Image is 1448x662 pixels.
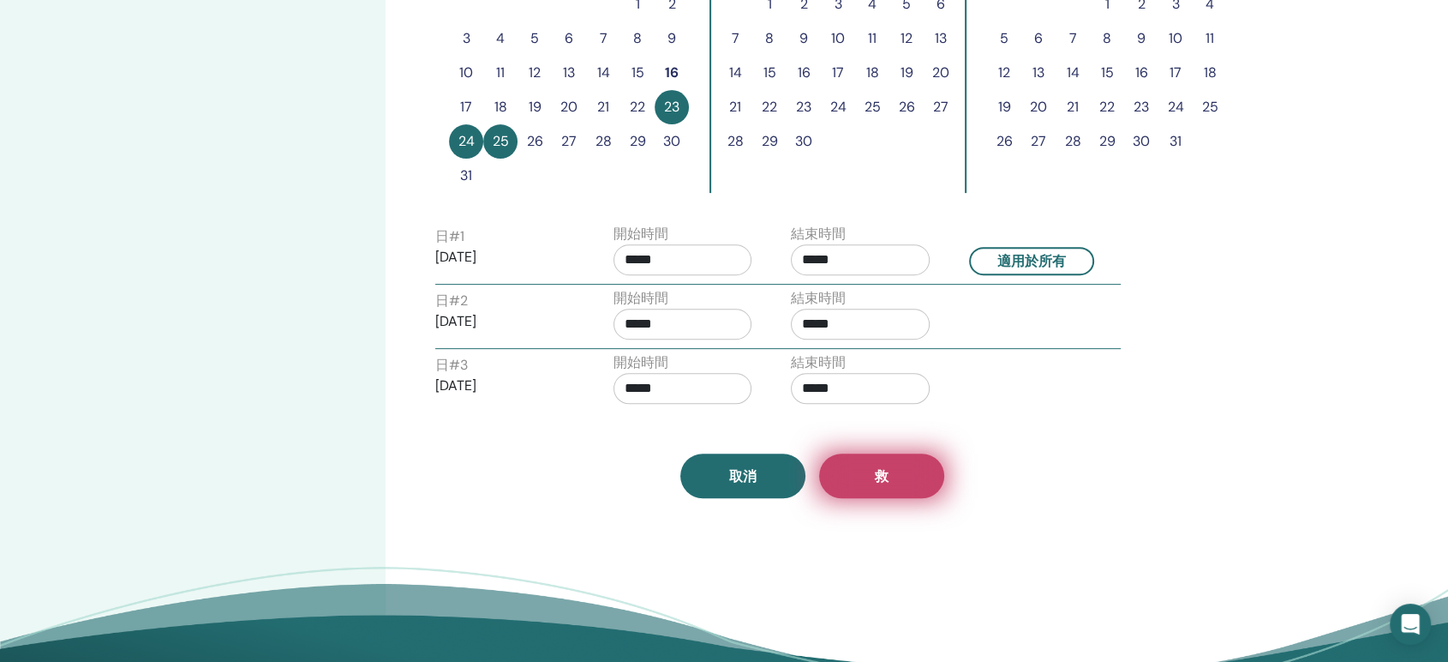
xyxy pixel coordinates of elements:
[1193,90,1227,124] button: 25
[787,21,821,56] button: 9
[483,21,518,56] button: 4
[924,90,958,124] button: 27
[1021,56,1056,90] button: 13
[1056,124,1090,159] button: 28
[819,454,944,498] button: 救
[655,90,689,124] button: 23
[821,56,855,90] button: 17
[969,247,1094,275] button: 適用於所有
[620,21,655,56] button: 8
[1390,604,1431,645] div: Open Intercom Messenger
[1124,21,1158,56] button: 9
[655,56,689,90] button: 16
[1158,124,1193,159] button: 31
[518,124,552,159] button: 26
[987,124,1021,159] button: 26
[718,90,752,124] button: 21
[1090,90,1124,124] button: 22
[518,21,552,56] button: 5
[987,56,1021,90] button: 12
[435,247,574,268] p: [DATE]
[1056,56,1090,90] button: 14
[752,90,787,124] button: 22
[449,124,483,159] button: 24
[586,124,620,159] button: 28
[1158,90,1193,124] button: 24
[889,56,924,90] button: 19
[1124,90,1158,124] button: 23
[718,56,752,90] button: 14
[655,21,689,56] button: 9
[855,90,889,124] button: 25
[987,21,1021,56] button: 5
[483,90,518,124] button: 18
[620,90,655,124] button: 22
[1158,21,1193,56] button: 10
[620,56,655,90] button: 15
[613,288,668,309] label: 開始時間
[552,90,586,124] button: 20
[889,21,924,56] button: 12
[791,224,846,244] label: 結束時間
[620,124,655,159] button: 29
[613,224,668,244] label: 開始時間
[449,90,483,124] button: 17
[752,124,787,159] button: 29
[924,56,958,90] button: 20
[449,159,483,193] button: 31
[449,56,483,90] button: 10
[586,90,620,124] button: 21
[1124,124,1158,159] button: 30
[435,291,468,311] label: 日 # 2
[1056,90,1090,124] button: 21
[518,90,552,124] button: 19
[1193,21,1227,56] button: 11
[613,352,668,373] label: 開始時間
[655,124,689,159] button: 30
[1090,21,1124,56] button: 8
[855,56,889,90] button: 18
[1158,56,1193,90] button: 17
[435,376,574,396] p: [DATE]
[586,56,620,90] button: 14
[791,288,846,309] label: 結束時間
[518,56,552,90] button: 12
[729,467,757,485] span: 取消
[889,90,924,124] button: 26
[791,352,846,373] label: 結束時間
[449,21,483,56] button: 3
[483,56,518,90] button: 11
[855,21,889,56] button: 11
[1090,56,1124,90] button: 15
[483,124,518,159] button: 25
[1021,124,1056,159] button: 27
[752,21,787,56] button: 8
[787,124,821,159] button: 30
[787,90,821,124] button: 23
[1021,90,1056,124] button: 20
[435,355,468,376] label: 日 # 3
[821,90,855,124] button: 24
[552,21,586,56] button: 6
[718,124,752,159] button: 28
[1193,56,1227,90] button: 18
[552,124,586,159] button: 27
[1124,56,1158,90] button: 16
[435,311,574,332] p: [DATE]
[552,56,586,90] button: 13
[987,90,1021,124] button: 19
[924,21,958,56] button: 13
[586,21,620,56] button: 7
[680,454,805,498] a: 取消
[1090,124,1124,159] button: 29
[752,56,787,90] button: 15
[718,21,752,56] button: 7
[435,226,464,247] label: 日 # 1
[1021,21,1056,56] button: 6
[787,56,821,90] button: 16
[875,467,889,485] span: 救
[1056,21,1090,56] button: 7
[821,21,855,56] button: 10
